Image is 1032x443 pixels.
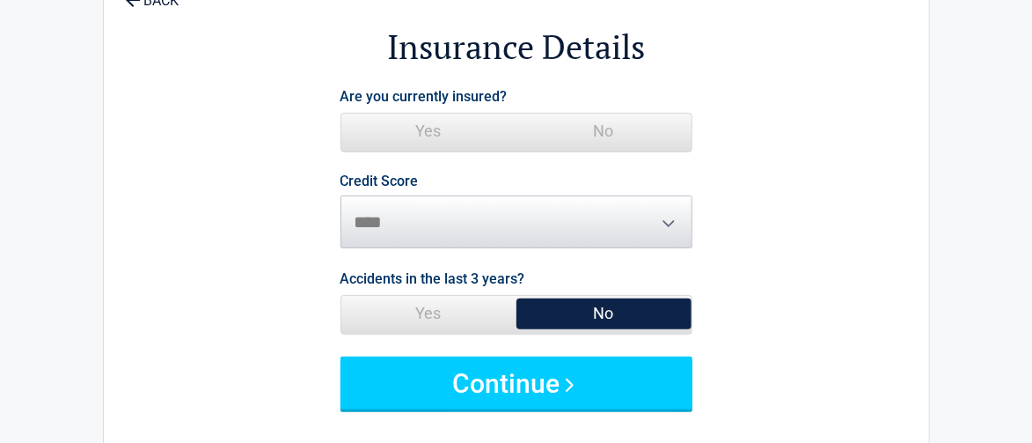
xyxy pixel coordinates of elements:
[341,296,516,331] span: Yes
[340,174,419,188] label: Credit Score
[516,114,692,149] span: No
[340,267,525,291] label: Accidents in the last 3 years?
[340,357,692,410] button: Continue
[340,85,508,108] label: Are you currently insured?
[201,25,832,70] h2: Insurance Details
[341,114,516,149] span: Yes
[516,296,692,331] span: No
